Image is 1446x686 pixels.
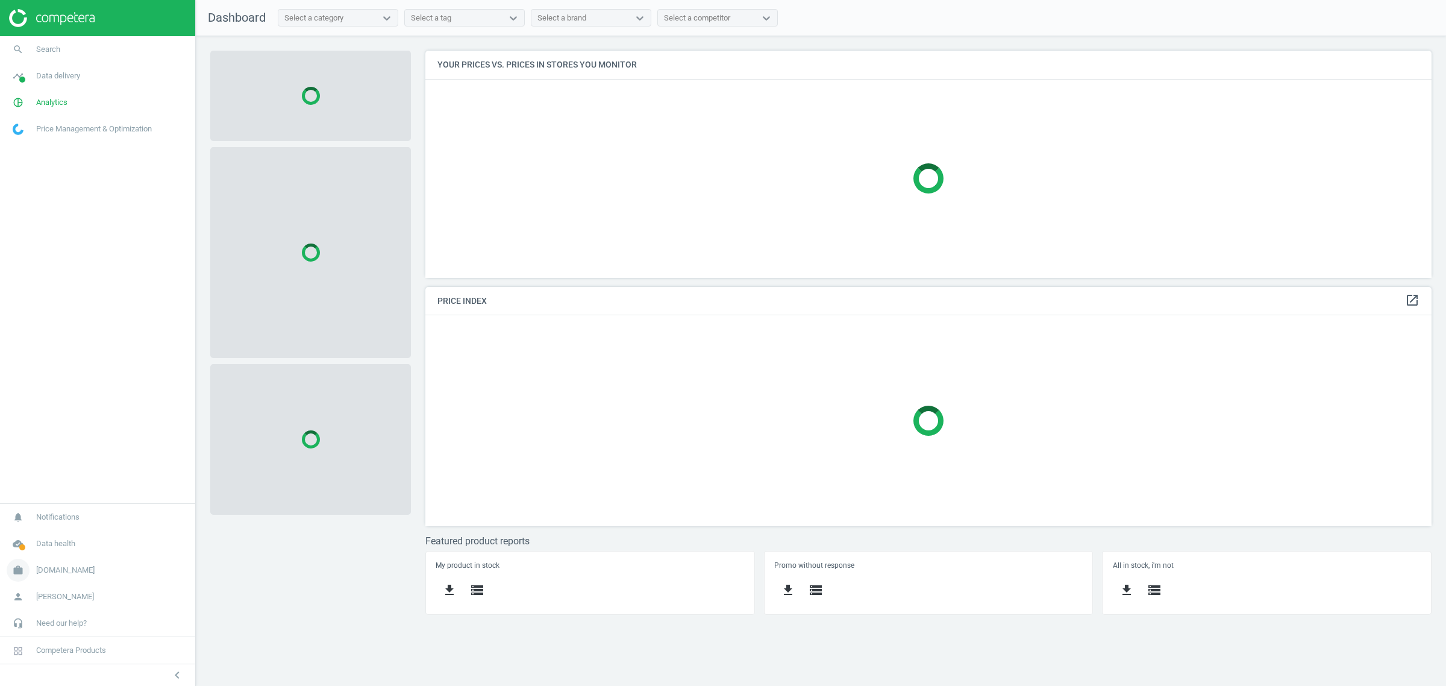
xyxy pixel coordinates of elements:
span: Dashboard [208,10,266,25]
button: get_app [1113,576,1141,605]
button: get_app [774,576,802,605]
span: Data delivery [36,71,80,81]
img: wGWNvw8QSZomAAAAABJRU5ErkJggg== [13,124,23,135]
i: storage [470,583,484,597]
i: storage [809,583,823,597]
i: headset_mic [7,612,30,635]
div: Select a brand [537,13,586,24]
i: get_app [442,583,457,597]
span: Notifications [36,512,80,523]
i: person [7,585,30,608]
h5: All in stock, i'm not [1113,561,1421,570]
span: [DOMAIN_NAME] [36,565,95,576]
button: storage [463,576,491,605]
span: Price Management & Optimization [36,124,152,134]
i: open_in_new [1405,293,1419,307]
i: cloud_done [7,532,30,555]
span: Data health [36,538,75,549]
i: get_app [781,583,795,597]
span: Need our help? [36,618,87,629]
div: Select a category [284,13,343,24]
i: notifications [7,506,30,529]
i: chevron_left [170,668,184,682]
h5: Promo without response [774,561,1083,570]
h5: My product in stock [436,561,744,570]
button: storage [802,576,830,605]
span: Competera Products [36,645,106,656]
h3: Featured product reports [425,535,1432,547]
i: get_app [1119,583,1134,597]
div: Select a competitor [664,13,730,24]
span: [PERSON_NAME] [36,591,94,602]
h4: Price Index [425,287,1432,315]
i: timeline [7,65,30,87]
a: open_in_new [1405,293,1419,309]
span: Search [36,44,60,55]
i: search [7,38,30,61]
i: work [7,559,30,582]
h4: Your prices vs. prices in stores you monitor [425,51,1432,79]
button: storage [1141,576,1168,605]
img: ajHJNr6hYgQAAAAASUVORK5CYII= [9,9,95,27]
div: Select a tag [411,13,451,24]
span: Analytics [36,97,67,108]
button: chevron_left [162,667,192,683]
i: pie_chart_outlined [7,91,30,114]
i: storage [1147,583,1162,597]
button: get_app [436,576,463,605]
